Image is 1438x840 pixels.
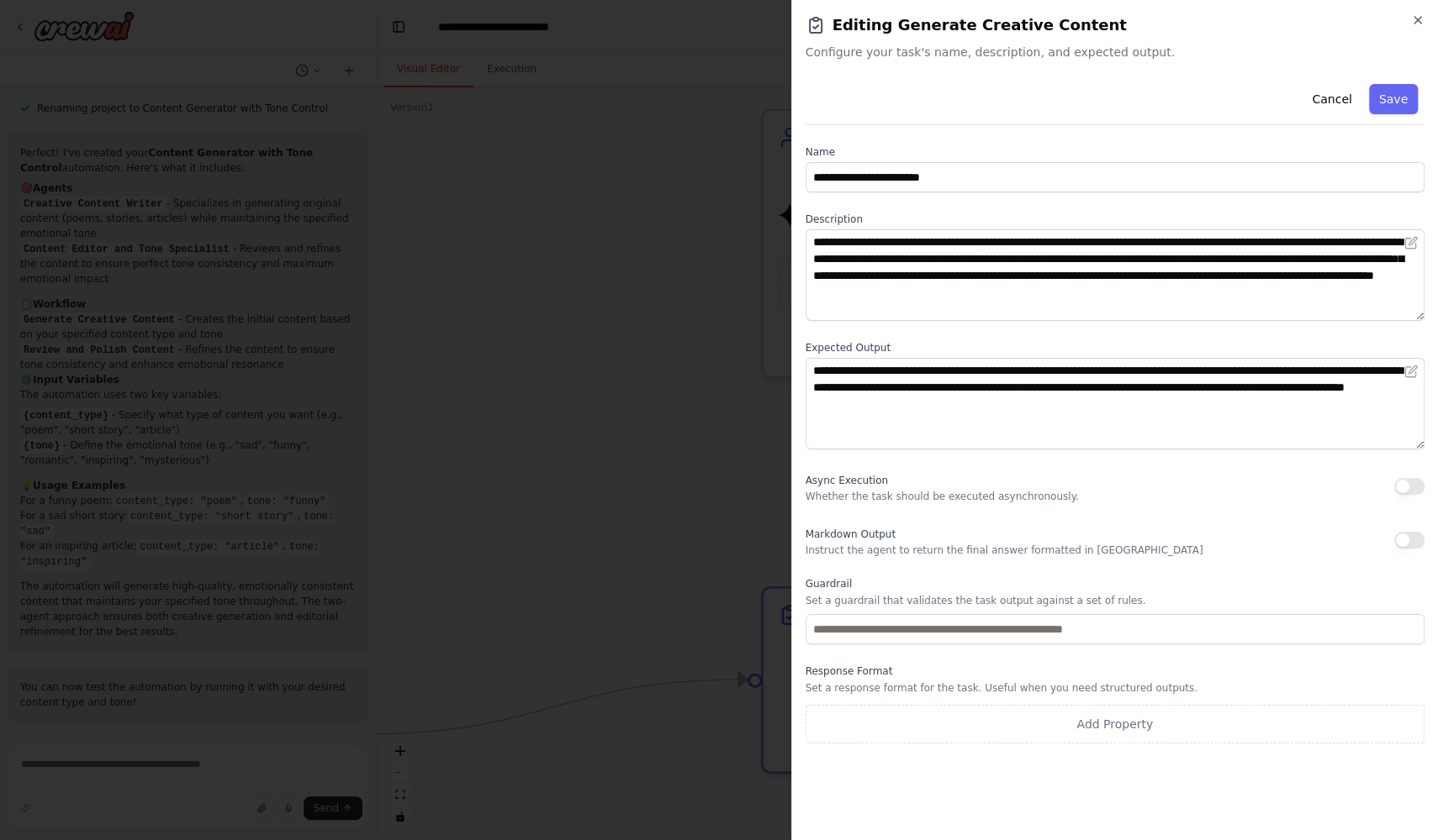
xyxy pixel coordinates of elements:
[806,475,888,486] span: Async Execution
[806,145,1425,159] label: Name
[806,594,1425,607] p: Set a guardrail that validates the task output against a set of rules.
[806,528,896,540] span: Markdown Output
[806,705,1425,743] button: Add Property
[806,13,1425,37] h2: Editing Generate Creative Content
[1302,84,1361,114] button: Cancel
[1401,233,1421,253] button: Open in editor
[806,543,1203,557] p: Instruct the agent to return the final answer formatted in [GEOGRAPHIC_DATA]
[1369,84,1418,114] button: Save
[806,490,1079,503] p: Whether the task should be executed asynchronously.
[806,213,1425,226] label: Description
[806,664,1425,678] label: Response Format
[806,341,1425,354] label: Expected Output
[806,577,1425,591] label: Guardrail
[806,44,1425,60] span: Configure your task's name, description, and expected output.
[1401,361,1421,381] button: Open in editor
[806,681,1425,695] p: Set a response format for the task. Useful when you need structured outputs.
